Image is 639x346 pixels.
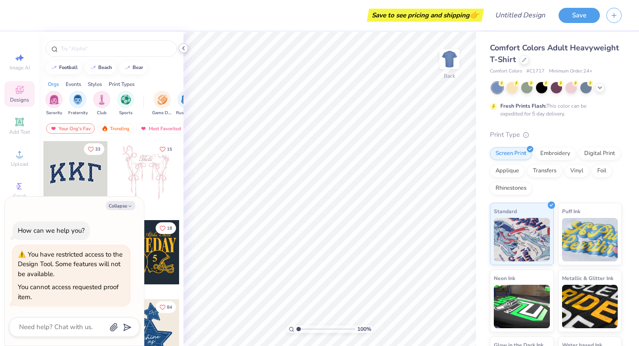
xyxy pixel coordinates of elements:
[66,80,81,88] div: Events
[156,301,176,313] button: Like
[559,8,600,23] button: Save
[50,125,57,132] img: most_fav.gif
[136,123,185,134] div: Most Favorited
[490,182,532,195] div: Rhinestones
[109,80,135,88] div: Print Types
[357,325,371,333] span: 100 %
[11,161,28,168] span: Upload
[562,274,613,283] span: Metallic & Glitter Ink
[68,91,88,116] div: filter for Fraternity
[156,222,176,234] button: Like
[527,165,562,178] div: Transfers
[88,80,102,88] div: Styles
[46,123,95,134] div: Your Org's Fav
[95,147,100,152] span: 33
[117,91,134,116] div: filter for Sports
[68,91,88,116] button: filter button
[526,68,545,75] span: # C1717
[9,129,30,135] span: Add Text
[562,218,618,261] img: Puff Ink
[18,226,85,235] div: How can we help you?
[490,130,622,140] div: Print Type
[124,65,131,70] img: trend_line.gif
[121,95,131,105] img: Sports Image
[133,65,143,70] div: bear
[106,201,135,210] button: Collapse
[117,91,134,116] button: filter button
[494,285,550,328] img: Neon Ink
[97,95,106,105] img: Club Image
[500,102,546,109] strong: Fresh Prints Flash:
[152,91,172,116] div: filter for Game Day
[369,9,482,22] div: Save to see pricing and shipping
[490,68,522,75] span: Comfort Colors
[48,80,59,88] div: Orgs
[562,285,618,328] img: Metallic & Glitter Ink
[140,125,147,132] img: most_fav.gif
[500,102,607,118] div: This color can be expedited for 5 day delivery.
[46,61,82,74] button: football
[490,147,532,160] div: Screen Print
[119,61,147,74] button: bear
[167,147,172,152] span: 15
[93,91,110,116] div: filter for Club
[549,68,592,75] span: Minimum Order: 24 +
[444,72,455,80] div: Back
[18,250,123,278] div: You have restricted access to the Design Tool. Some features will not be available.
[441,50,458,68] img: Back
[494,218,550,261] img: Standard
[488,7,552,24] input: Untitled Design
[10,96,29,103] span: Designs
[176,91,196,116] div: filter for Rush & Bid
[60,44,171,53] input: Try "Alpha"
[98,65,112,70] div: beach
[85,61,116,74] button: beach
[90,65,97,70] img: trend_line.gif
[152,91,172,116] button: filter button
[181,95,191,105] img: Rush & Bid Image
[490,43,619,65] span: Comfort Colors Adult Heavyweight T-Shirt
[494,207,517,216] span: Standard
[84,143,104,155] button: Like
[13,193,27,200] span: Greek
[565,165,589,178] div: Vinyl
[152,110,172,116] span: Game Day
[535,147,576,160] div: Embroidery
[45,91,63,116] button: filter button
[592,165,612,178] div: Foil
[157,95,167,105] img: Game Day Image
[18,283,119,301] div: You cannot access requested proof item.
[49,95,59,105] img: Sorority Image
[167,226,172,231] span: 18
[59,65,78,70] div: football
[97,123,133,134] div: Trending
[101,125,108,132] img: trending.gif
[73,95,83,105] img: Fraternity Image
[46,110,62,116] span: Sorority
[119,110,133,116] span: Sports
[167,305,172,310] span: 84
[68,110,88,116] span: Fraternity
[93,91,110,116] button: filter button
[469,10,479,20] span: 👉
[579,147,621,160] div: Digital Print
[176,91,196,116] button: filter button
[50,65,57,70] img: trend_line.gif
[156,143,176,155] button: Like
[97,110,106,116] span: Club
[45,91,63,116] div: filter for Sorority
[490,165,525,178] div: Applique
[562,207,580,216] span: Puff Ink
[176,110,196,116] span: Rush & Bid
[494,274,515,283] span: Neon Ink
[10,64,30,71] span: Image AI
